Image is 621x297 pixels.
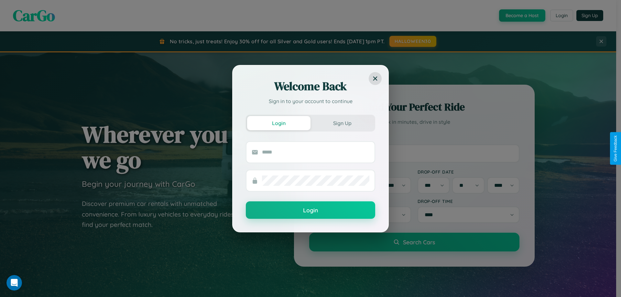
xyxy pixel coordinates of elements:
[246,201,375,219] button: Login
[613,135,618,162] div: Give Feedback
[246,97,375,105] p: Sign in to your account to continue
[246,79,375,94] h2: Welcome Back
[247,116,310,130] button: Login
[6,275,22,291] iframe: Intercom live chat
[310,116,374,130] button: Sign Up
